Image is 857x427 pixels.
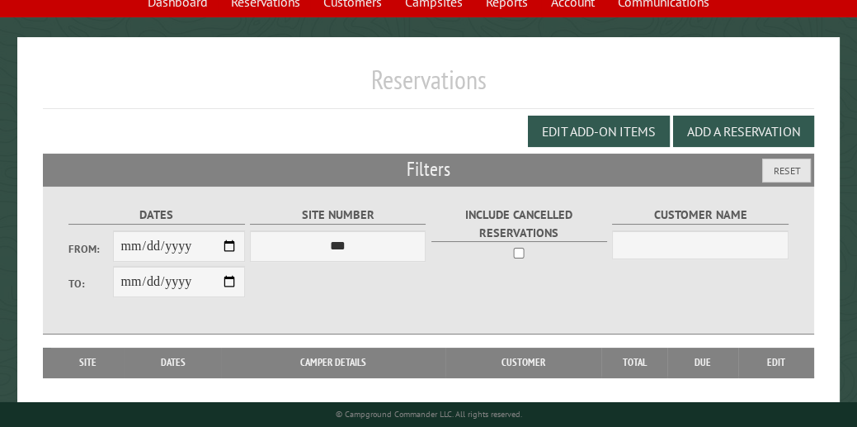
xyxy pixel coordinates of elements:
label: Site Number [250,206,426,225]
th: Customer [445,348,601,377]
th: Site [51,348,125,377]
th: Total [601,348,667,377]
label: Dates [68,206,244,225]
th: Edit [738,348,814,377]
button: Add a Reservation [673,116,814,147]
label: Include Cancelled Reservations [431,206,607,242]
button: Edit Add-on Items [528,116,670,147]
button: Reset [762,159,811,183]
small: © Campground Commander LLC. All rights reserved. [336,409,522,420]
th: Camper Details [221,348,445,377]
label: To: [68,276,112,292]
th: Dates [125,348,221,377]
th: Due [667,348,738,377]
label: Customer Name [612,206,788,225]
h1: Reservations [43,64,814,109]
label: From: [68,241,112,257]
h2: Filters [43,154,814,185]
